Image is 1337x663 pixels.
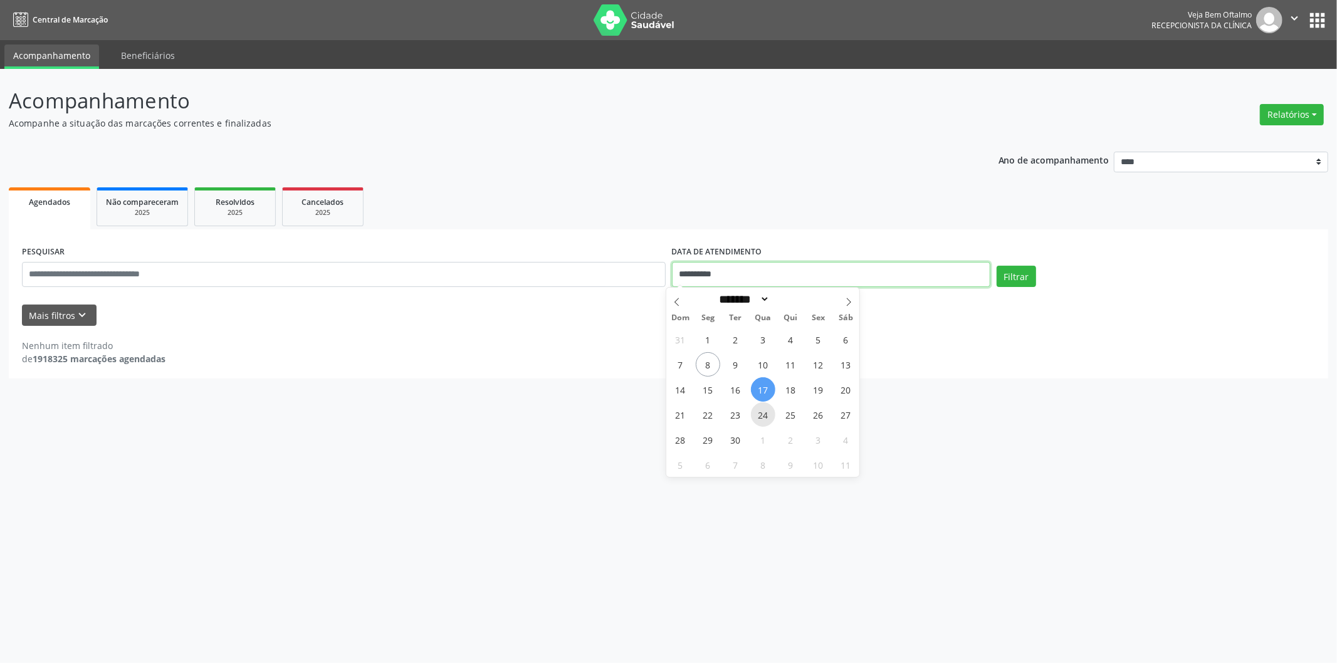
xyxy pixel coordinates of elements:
button: apps [1306,9,1328,31]
span: Setembro 4, 2025 [779,327,803,352]
span: Outubro 1, 2025 [751,427,775,452]
span: Setembro 10, 2025 [751,352,775,377]
div: de [22,352,165,365]
span: Setembro 7, 2025 [668,352,693,377]
span: Setembro 13, 2025 [834,352,858,377]
span: Qua [749,314,777,322]
span: Setembro 5, 2025 [806,327,831,352]
label: PESQUISAR [22,243,65,262]
span: Setembro 28, 2025 [668,427,693,452]
div: Nenhum item filtrado [22,339,165,352]
button: Relatórios [1260,104,1324,125]
select: Month [715,293,770,306]
button: Mais filtroskeyboard_arrow_down [22,305,97,326]
span: Setembro 17, 2025 [751,377,775,402]
span: Setembro 3, 2025 [751,327,775,352]
span: Outubro 8, 2025 [751,452,775,477]
div: 2025 [291,208,354,217]
span: Cancelados [302,197,344,207]
span: Setembro 30, 2025 [723,427,748,452]
span: Setembro 18, 2025 [779,377,803,402]
span: Sex [804,314,832,322]
button: Filtrar [997,266,1036,287]
span: Setembro 8, 2025 [696,352,720,377]
span: Setembro 29, 2025 [696,427,720,452]
span: Dom [666,314,694,322]
span: Agosto 31, 2025 [668,327,693,352]
span: Agendados [29,197,70,207]
span: Seg [694,314,721,322]
span: Ter [721,314,749,322]
span: Setembro 26, 2025 [806,402,831,427]
span: Qui [777,314,804,322]
div: 2025 [204,208,266,217]
span: Outubro 9, 2025 [779,452,803,477]
i:  [1287,11,1301,25]
span: Setembro 14, 2025 [668,377,693,402]
input: Year [770,293,811,306]
span: Não compareceram [106,197,179,207]
span: Setembro 23, 2025 [723,402,748,427]
span: Setembro 21, 2025 [668,402,693,427]
span: Setembro 19, 2025 [806,377,831,402]
span: Setembro 22, 2025 [696,402,720,427]
span: Setembro 25, 2025 [779,402,803,427]
a: Beneficiários [112,44,184,66]
span: Setembro 11, 2025 [779,352,803,377]
span: Setembro 20, 2025 [834,377,858,402]
span: Outubro 4, 2025 [834,427,858,452]
span: Recepcionista da clínica [1151,20,1252,31]
p: Ano de acompanhamento [999,152,1109,167]
span: Setembro 15, 2025 [696,377,720,402]
span: Outubro 6, 2025 [696,452,720,477]
span: Setembro 24, 2025 [751,402,775,427]
p: Acompanhe a situação das marcações correntes e finalizadas [9,117,933,130]
span: Outubro 10, 2025 [806,452,831,477]
span: Outubro 3, 2025 [806,427,831,452]
span: Setembro 16, 2025 [723,377,748,402]
a: Acompanhamento [4,44,99,69]
span: Outubro 11, 2025 [834,452,858,477]
span: Setembro 1, 2025 [696,327,720,352]
span: Setembro 27, 2025 [834,402,858,427]
label: DATA DE ATENDIMENTO [672,243,762,262]
span: Outubro 5, 2025 [668,452,693,477]
span: Setembro 9, 2025 [723,352,748,377]
span: Setembro 2, 2025 [723,327,748,352]
button:  [1282,7,1306,33]
div: 2025 [106,208,179,217]
a: Central de Marcação [9,9,108,30]
span: Sáb [832,314,859,322]
span: Setembro 12, 2025 [806,352,831,377]
img: img [1256,7,1282,33]
span: Setembro 6, 2025 [834,327,858,352]
span: Resolvidos [216,197,254,207]
strong: 1918325 marcações agendadas [33,353,165,365]
p: Acompanhamento [9,85,933,117]
i: keyboard_arrow_down [76,308,90,322]
span: Outubro 7, 2025 [723,452,748,477]
span: Outubro 2, 2025 [779,427,803,452]
span: Central de Marcação [33,14,108,25]
div: Veja Bem Oftalmo [1151,9,1252,20]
